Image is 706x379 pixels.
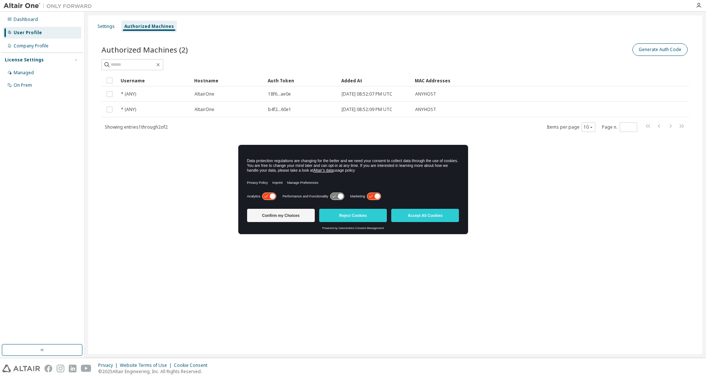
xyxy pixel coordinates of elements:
div: User Profile [14,30,42,36]
span: Authorized Machines (2) [101,44,188,55]
div: Added At [341,75,409,86]
img: instagram.svg [57,365,64,372]
span: 18f6...ae0e [268,91,291,97]
div: Website Terms of Use [120,362,174,368]
div: Auth Token [268,75,335,86]
div: Hostname [194,75,262,86]
span: * (ANY) [121,107,136,112]
div: MAC Addresses [415,75,612,86]
span: [DATE] 08:52:09 PM UTC [342,107,392,112]
span: ANYHOST [415,107,436,112]
img: facebook.svg [44,365,52,372]
span: * (ANY) [121,91,136,97]
div: Username [121,75,188,86]
span: AltairOne [195,91,214,97]
button: 10 [584,124,593,130]
span: Showing entries 1 through 2 of 2 [105,124,168,130]
div: License Settings [5,57,44,63]
div: Authorized Machines [124,24,174,29]
div: Settings [97,24,115,29]
p: © 2025 Altair Engineering, Inc. All Rights Reserved. [98,368,212,375]
span: AltairOne [195,107,214,112]
div: On Prem [14,82,32,88]
div: Cookie Consent [174,362,212,368]
img: altair_logo.svg [2,365,40,372]
button: Generate Auth Code [632,43,688,56]
img: linkedin.svg [69,365,76,372]
span: Page n. [602,122,637,132]
span: b4f2...60e1 [268,107,291,112]
img: Altair One [4,2,96,10]
div: Dashboard [14,17,38,22]
span: Items per page [547,122,595,132]
div: Managed [14,70,34,76]
span: ANYHOST [415,91,436,97]
div: Company Profile [14,43,49,49]
img: youtube.svg [81,365,92,372]
div: Privacy [98,362,120,368]
span: [DATE] 08:52:07 PM UTC [342,91,392,97]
